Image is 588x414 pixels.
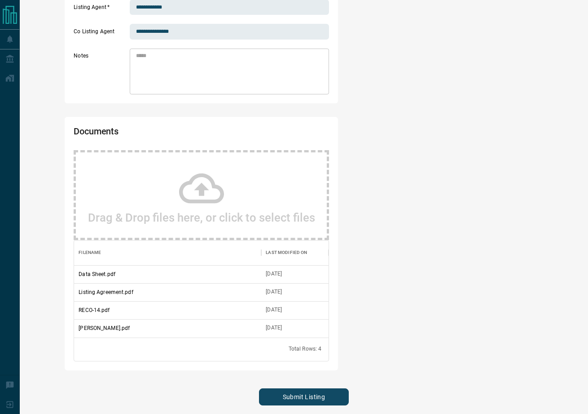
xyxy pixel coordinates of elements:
div: Filename [79,240,101,265]
label: Notes [74,52,127,94]
p: Data Sheet.pdf [79,270,115,278]
div: Oct 14, 2025 [266,306,282,314]
div: Oct 14, 2025 [266,288,282,296]
button: Submit Listing [259,388,349,405]
p: [PERSON_NAME].pdf [79,324,130,332]
h2: Documents [74,126,227,141]
div: Oct 14, 2025 [266,270,282,278]
div: Oct 14, 2025 [266,324,282,332]
div: Last Modified On [266,240,307,265]
label: Co Listing Agent [74,28,127,40]
div: Total Rows: 4 [289,345,322,353]
div: Drag & Drop files here, or click to select files [74,150,329,240]
h2: Drag & Drop files here, or click to select files [88,211,315,224]
p: Listing Agreement.pdf [79,288,133,296]
p: RECO-14.pdf [79,306,110,314]
div: Last Modified On [261,240,329,265]
label: Listing Agent [74,4,127,15]
div: Filename [74,240,261,265]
